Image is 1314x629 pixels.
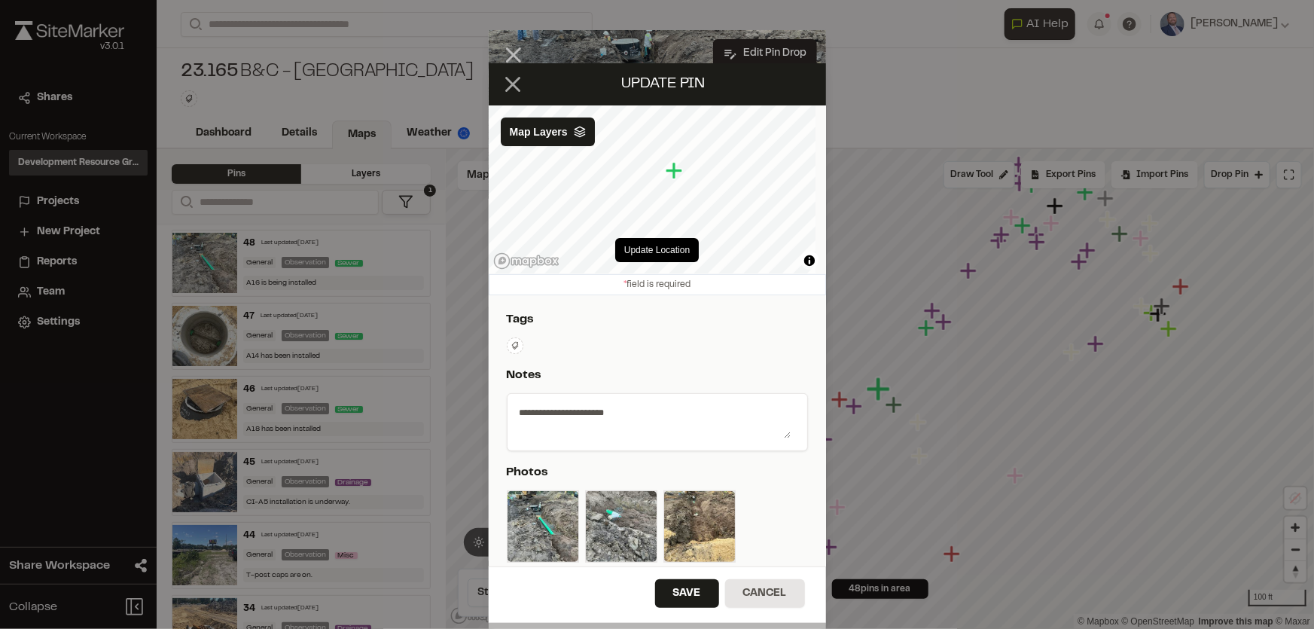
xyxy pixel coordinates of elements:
button: Edit Tags [507,337,523,354]
canvas: Map [489,105,816,274]
div: Map marker [665,160,684,180]
button: Cancel [725,579,805,608]
div: field is required [489,274,826,295]
button: Save [655,579,719,608]
p: Notes [507,366,802,384]
button: Update Location [615,238,699,262]
img: file [585,490,657,563]
p: Photos [507,463,802,481]
p: Tags [507,310,802,328]
img: file [663,490,736,563]
img: file [507,490,579,563]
